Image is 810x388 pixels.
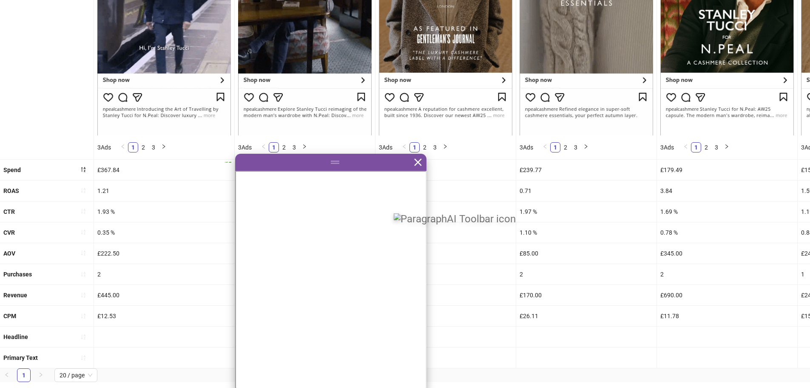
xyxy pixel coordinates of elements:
li: Previous Page [399,142,409,152]
div: 1.93 % [94,201,234,222]
button: left [540,142,550,152]
li: 2 [560,142,571,152]
button: left [259,142,269,152]
span: sort-ascending [80,292,86,298]
span: left [120,144,125,149]
div: £170.00 [516,285,657,305]
div: 0.71 [516,181,657,201]
div: £4,217.00 [375,285,516,305]
a: 2 [139,143,148,152]
span: right [724,144,729,149]
span: right [38,372,43,377]
div: 15.10 [375,181,516,201]
li: 3 [148,142,159,152]
button: right [581,142,591,152]
a: 3 [290,143,299,152]
li: 1 [128,142,138,152]
div: 3.84 [657,181,797,201]
span: 3 Ads [238,144,252,151]
span: sort-ascending [80,355,86,361]
a: 1 [17,369,30,382]
b: ROAS [3,187,19,194]
div: £345.00 [657,243,797,264]
li: 3 [430,142,440,152]
div: 2 [516,264,657,285]
div: £8.14 [235,306,375,326]
b: CTR [3,208,15,215]
div: 1.69 % [657,201,797,222]
div: £843.40 [375,243,516,264]
span: left [683,144,688,149]
div: £690.00 [657,285,797,305]
a: 1 [269,143,279,152]
span: left [543,144,548,149]
div: 2.46 % [375,201,516,222]
div: 0.35 % [94,222,234,243]
span: sort-descending [80,167,86,172]
div: 13.44 [235,181,375,201]
div: £1,124.75 [235,243,375,264]
span: 3 Ads [97,144,111,151]
span: left [4,372,9,377]
b: Spend [3,167,21,173]
div: £12.53 [94,306,234,326]
li: 2 [420,142,430,152]
span: sort-ascending [80,187,86,193]
span: sort-ascending [80,229,86,235]
button: right [440,142,450,152]
div: Page Size [54,368,97,382]
a: 1 [128,143,138,152]
div: 5 [375,264,516,285]
span: right [443,144,448,149]
span: right [161,144,166,149]
img: ParagraphAI Toolbar icon [394,213,516,233]
b: Revenue [3,292,27,299]
span: sort-ascending [80,208,86,214]
div: £445.00 [94,285,234,305]
li: Previous Page [259,142,269,152]
span: left [402,144,407,149]
span: 3 Ads [520,144,533,151]
a: 2 [561,143,570,152]
div: £85.00 [516,243,657,264]
li: 2 [701,142,711,152]
a: 1 [551,143,560,152]
button: right [159,142,169,152]
div: 1.97 % [516,201,657,222]
li: 2 [279,142,289,152]
span: 3 Ads [660,144,674,151]
div: 2.05 % [235,201,375,222]
b: CPM [3,313,16,319]
span: 3 Ads [379,144,392,151]
div: £179.49 [657,160,797,180]
b: Purchases [3,271,32,278]
button: right [299,142,310,152]
span: right [583,144,588,149]
a: 3 [149,143,158,152]
li: 1 [550,142,560,152]
li: 1 [269,142,279,152]
div: £334.87 [235,160,375,180]
li: Next Page [299,142,310,152]
div: £26.11 [516,306,657,326]
span: sort-ascending [80,250,86,256]
li: Previous Page [540,142,550,152]
b: Primary Text [3,354,38,361]
div: 4 [235,264,375,285]
span: right [302,144,307,149]
li: Next Page [159,142,169,152]
button: right [34,368,48,382]
button: left [681,142,691,152]
li: Next Page [722,142,732,152]
div: £11.78 [657,306,797,326]
div: £222.50 [94,243,234,264]
li: Next Page [440,142,450,152]
li: Previous Page [118,142,128,152]
div: £367.84 [94,160,234,180]
div: £11.30 [375,306,516,326]
div: £4,499.00 [235,285,375,305]
button: left [399,142,409,152]
div: 0.47 % [235,222,375,243]
a: 1 [410,143,419,152]
div: 2 [94,264,234,285]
